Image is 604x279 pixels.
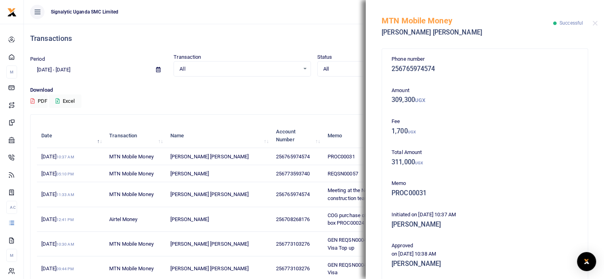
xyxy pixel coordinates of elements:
span: Meeting at the New facility with construction team [328,187,399,201]
span: MTN Mobile Money [109,154,154,160]
span: 256773593740 [276,171,310,177]
span: 256708268176 [276,216,310,222]
span: Signalytic Uganda SMC Limited [48,8,122,15]
li: M [6,65,17,79]
p: Total Amount [392,148,578,157]
span: 256773103276 [276,266,310,271]
th: Account Number: activate to sort column ascending [272,123,323,148]
p: on [DATE] 10:38 AM [392,250,578,258]
span: All [179,65,299,73]
small: UGX [408,130,416,134]
span: Airtel Money [109,216,137,222]
p: Initiated on [DATE] 10:37 AM [392,211,578,219]
span: All [323,65,443,73]
span: [PERSON_NAME] [170,171,209,177]
h5: 311,000 [392,158,578,166]
span: 256765974574 [276,191,310,197]
span: [DATE] [41,171,73,177]
span: [DATE] [41,266,73,271]
span: COG purchase of 150 x 95 x 370mm box PROC00024 [328,212,409,226]
p: Fee [392,117,578,126]
small: 12:41 PM [56,217,74,222]
span: [DATE] [41,191,74,197]
span: [PERSON_NAME] [PERSON_NAME] [170,154,249,160]
h5: PROC00031 [392,189,578,197]
small: 10:30 AM [56,242,74,246]
span: REQSN00057 [328,171,358,177]
button: Close [592,21,598,26]
span: [DATE] [41,154,74,160]
span: [DATE] [41,241,74,247]
span: MTN Mobile Money [109,171,154,177]
small: 05:10 PM [56,172,74,176]
span: [PERSON_NAME] [PERSON_NAME] [170,241,249,247]
li: M [6,249,17,262]
small: 10:37 AM [56,155,74,159]
th: Date: activate to sort column descending [37,123,105,148]
h5: 309,300 [392,96,578,104]
p: Memo [392,179,578,188]
span: [DATE] [41,216,73,222]
label: Status [317,53,332,61]
li: Ac [6,201,17,214]
span: MTN Mobile Money [109,241,154,247]
small: UGX [415,161,423,165]
small: 11:33 AM [56,192,74,197]
h5: 256765974574 [392,65,578,73]
span: Successful [560,20,583,26]
p: Download [30,86,598,94]
span: GEN REQSN00047 [PERSON_NAME] Visa Top up [328,237,409,251]
h5: [PERSON_NAME] [392,260,578,268]
label: Transaction [174,53,201,61]
h5: 1,700 [392,127,578,135]
img: logo-small [7,8,17,17]
h5: [PERSON_NAME] [392,221,578,229]
span: MTN Mobile Money [109,266,154,271]
span: [PERSON_NAME] [170,216,209,222]
h5: [PERSON_NAME] [PERSON_NAME] [382,29,553,37]
a: logo-small logo-large logo-large [7,9,17,15]
span: GEN REQSN00047 [PERSON_NAME] Visa [328,262,409,276]
h5: MTN Mobile Money [382,16,553,25]
th: Transaction: activate to sort column ascending [105,123,166,148]
p: Approved [392,242,578,250]
p: Phone number [392,55,578,63]
th: Memo: activate to sort column ascending [323,123,414,148]
button: Excel [49,94,81,108]
button: PDF [30,94,48,108]
span: [PERSON_NAME] [PERSON_NAME] [170,191,249,197]
input: select period [30,63,150,77]
p: Amount [392,87,578,95]
label: Period [30,55,45,63]
span: [PERSON_NAME] [PERSON_NAME] [170,266,249,271]
span: 256773103276 [276,241,310,247]
h4: Transactions [30,34,598,43]
th: Name: activate to sort column ascending [166,123,271,148]
span: PROC00031 [328,154,355,160]
div: Open Intercom Messenger [577,252,596,271]
span: 256765974574 [276,154,310,160]
small: UGX [415,97,425,103]
small: 09:44 PM [56,267,74,271]
span: MTN Mobile Money [109,191,154,197]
